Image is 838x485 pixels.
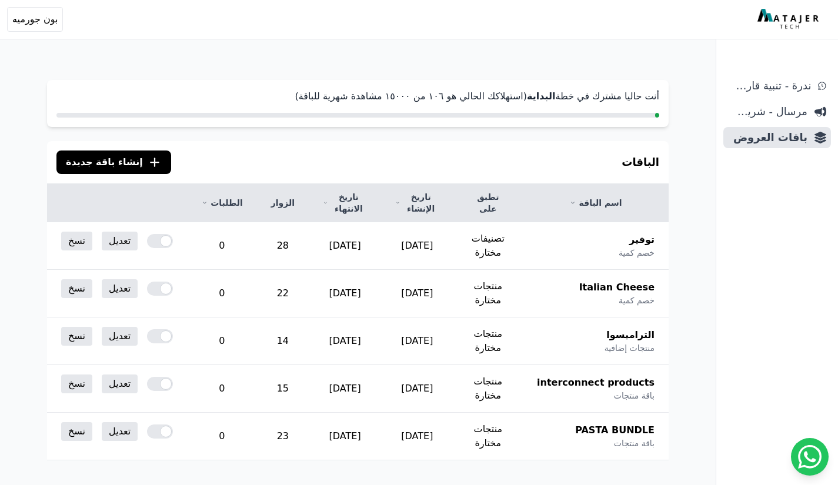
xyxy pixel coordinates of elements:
[102,279,138,298] a: تعديل
[323,191,367,215] a: تاريخ الانتهاء
[7,7,63,32] button: بون جورميه
[757,9,822,30] img: MatajerTech Logo
[257,184,309,222] th: الزوار
[527,91,555,102] strong: البداية
[606,328,655,342] span: التراميسوا
[102,327,138,346] a: تعديل
[56,89,659,103] p: أنت حاليا مشترك في خطة (استهلاكك الحالي هو ١۰٦ من ١٥۰۰۰ مشاهدة شهرية للباقة)
[257,270,309,317] td: 22
[61,279,92,298] a: نسخ
[453,317,523,365] td: منتجات مختارة
[102,422,138,441] a: تعديل
[453,270,523,317] td: منتجات مختارة
[61,374,92,393] a: نسخ
[257,365,309,413] td: 15
[381,365,453,413] td: [DATE]
[61,232,92,250] a: نسخ
[381,222,453,270] td: [DATE]
[622,154,659,170] h3: الباقات
[309,365,381,413] td: [DATE]
[56,150,171,174] button: إنشاء باقة جديدة
[309,413,381,460] td: [DATE]
[102,374,138,393] a: تعديل
[619,295,655,306] span: خصم كمية
[381,317,453,365] td: [DATE]
[187,365,256,413] td: 0
[728,78,811,94] span: ندرة - تنبية قارب علي النفاذ
[201,197,242,209] a: الطلبات
[381,413,453,460] td: [DATE]
[575,423,655,437] span: PASTA BUNDLE
[381,270,453,317] td: [DATE]
[728,129,807,146] span: باقات العروض
[629,233,655,247] span: توفير
[61,327,92,346] a: نسخ
[619,247,655,259] span: خصم كمية
[453,184,523,222] th: تطبق على
[614,437,655,449] span: باقة منتجات
[257,413,309,460] td: 23
[102,232,138,250] a: تعديل
[579,280,655,295] span: Italian Cheese
[614,390,655,402] span: باقة منتجات
[309,317,381,365] td: [DATE]
[66,155,143,169] span: إنشاء باقة جديدة
[728,103,807,120] span: مرسال - شريط دعاية
[395,191,439,215] a: تاريخ الإنشاء
[61,422,92,441] a: نسخ
[453,222,523,270] td: تصنيفات مختارة
[309,222,381,270] td: [DATE]
[453,365,523,413] td: منتجات مختارة
[257,317,309,365] td: 14
[257,222,309,270] td: 28
[605,342,655,354] span: منتجات إضافية
[12,12,58,26] span: بون جورميه
[453,413,523,460] td: منتجات مختارة
[537,197,655,209] a: اسم الباقة
[309,270,381,317] td: [DATE]
[187,222,256,270] td: 0
[537,376,655,390] span: interconnect products
[187,270,256,317] td: 0
[187,317,256,365] td: 0
[187,413,256,460] td: 0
